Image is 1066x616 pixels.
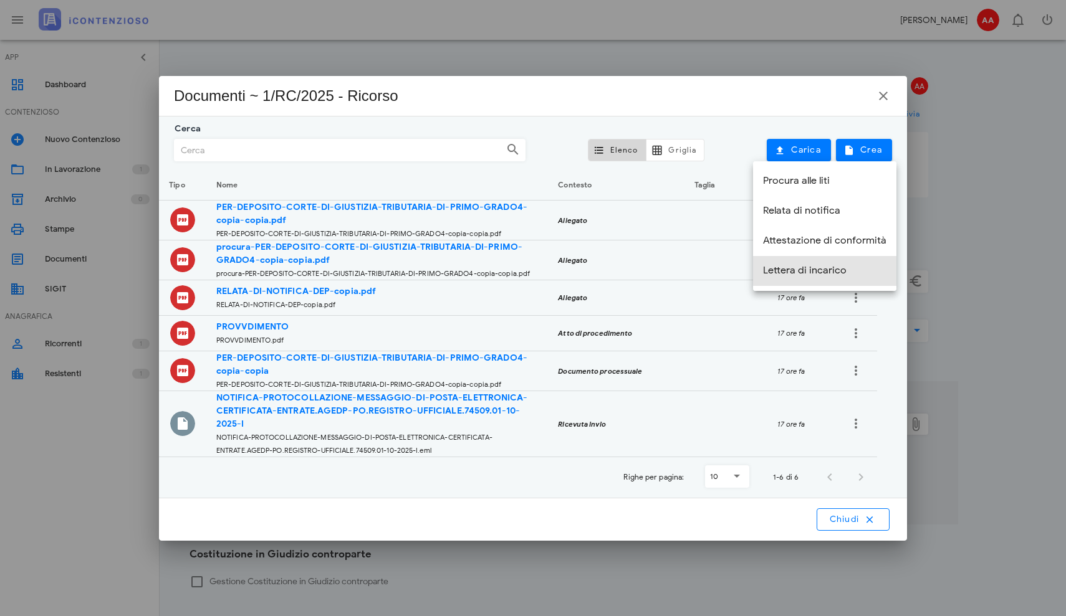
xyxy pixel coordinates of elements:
[777,420,805,429] small: 17 ore fa
[558,180,592,189] span: Contesto
[721,466,727,487] input: Righe per pagina:
[216,353,527,376] a: PER-DEPOSITO-CORTE-DI-GIUSTIZIA-TRIBUTARIA-DI-PRIMO-GRADO4-copia-copia
[777,329,805,338] small: 17 ore fa
[175,140,503,161] input: Cerca
[828,514,878,525] span: Chiudi
[216,300,335,309] small: RELATA-DI-NOTIFICA-DEP-copia.pdf
[216,229,501,238] small: PER-DEPOSITO-CORTE-DI-GIUSTIZIA-TRIBUTARIA-DI-PRIMO-GRADO4-copia-copia.pdf
[777,293,805,302] small: 17 ore fa
[216,380,501,389] small: PER-DEPOSITO-CORTE-DI-GIUSTIZIA-TRIBUTARIA-DI-PRIMO-GRADO4-copia-copia.pdf
[710,471,718,482] div: 10
[646,139,704,161] button: Griglia
[171,123,201,135] label: Cerca
[174,86,398,106] div: Documenti ~ 1/RC/2025 - Ricorso
[773,471,799,483] div: 1-6 di 6
[170,247,195,272] div: Clicca per aprire il documento
[548,171,673,201] th: Contesto: Non ordinato. Attiva per ordinare in ordine crescente.
[588,139,646,161] button: Elenco
[836,139,892,161] button: Crea
[216,242,522,265] a: procura-PER-DEPOSITO-CORTE-DI-GIUSTIZIA-TRIBUTARIA-DI-PRIMO-GRADO4-copia-copia.pdf
[623,457,749,498] div: Righe per pagina:
[777,367,805,376] small: 17 ore fa
[216,269,530,278] small: procura-PER-DEPOSITO-CORTE-DI-GIUSTIZIA-TRIBUTARIA-DI-PRIMO-GRADO4-copia-copia.pdf
[777,145,821,156] span: Carica
[558,420,605,429] em: Ricevuta invio
[596,145,638,156] span: Elenco
[767,139,831,161] button: Carica
[216,433,492,455] small: NOTIFICA-PROTOCOLLAZIONE-MESSAGGIO-DI-POSTA-ELETTRONICA-CERTIFICATA-ENTRATE.AGEDP-PO.REGISTRO-UFF...
[558,329,632,338] em: Atto di procedimento
[170,207,195,232] div: Clicca per aprire il documento
[558,293,587,302] em: Allegato
[654,145,696,156] span: Griglia
[763,205,886,217] div: Relata di notifica
[216,336,284,344] small: PROVVDIMENTO.pdf
[159,171,206,201] th: Tipo: Non ordinato. Attiva per ordinare in ordine crescente.
[763,265,886,277] div: Lettera di incarico
[170,411,195,436] div: Clicca per aprire il documento
[216,202,527,225] a: PER-DEPOSITO-CORTE-DI-GIUSTIZIA-TRIBUTARIA-DI-PRIMO-GRADO4-copia-copia.pdf
[170,321,195,346] div: Clicca per aprire il documento
[170,358,195,383] div: Clicca per aprire il documento
[558,216,587,225] em: Allegato
[206,171,548,201] th: Nome: Non ordinato. Attiva per ordinare in ordine crescente.
[169,180,185,189] span: Tipo
[558,367,642,376] em: Documento processuale
[558,256,587,265] em: Allegato
[763,235,886,247] div: Attestazione di conformità
[817,508,890,531] button: Chiudi
[216,321,289,332] a: PROVVDIMENTO
[216,392,528,429] a: NOTIFICA-PROTOCOLLAZIONE-MESSAGGIO-DI-POSTA-ELETTRONICA-CERTIFICATA-ENTRATE.AGEDP-PO.REGISTRO-UFF...
[705,465,749,488] div: 10Righe per pagina:
[747,171,835,201] th: Ult. modifica: Non ordinato. Attiva per ordinare in ordine crescente.
[673,171,747,201] th: Taglia: Non ordinato. Attiva per ordinare in ordine crescente.
[846,145,882,156] span: Crea
[763,175,886,187] div: Procura alle liti
[216,180,238,189] span: Nome
[694,180,716,189] span: Taglia
[216,286,376,296] a: RELATA-DI-NOTIFICA-DEP-copia.pdf
[170,285,195,310] div: Clicca per aprire il documento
